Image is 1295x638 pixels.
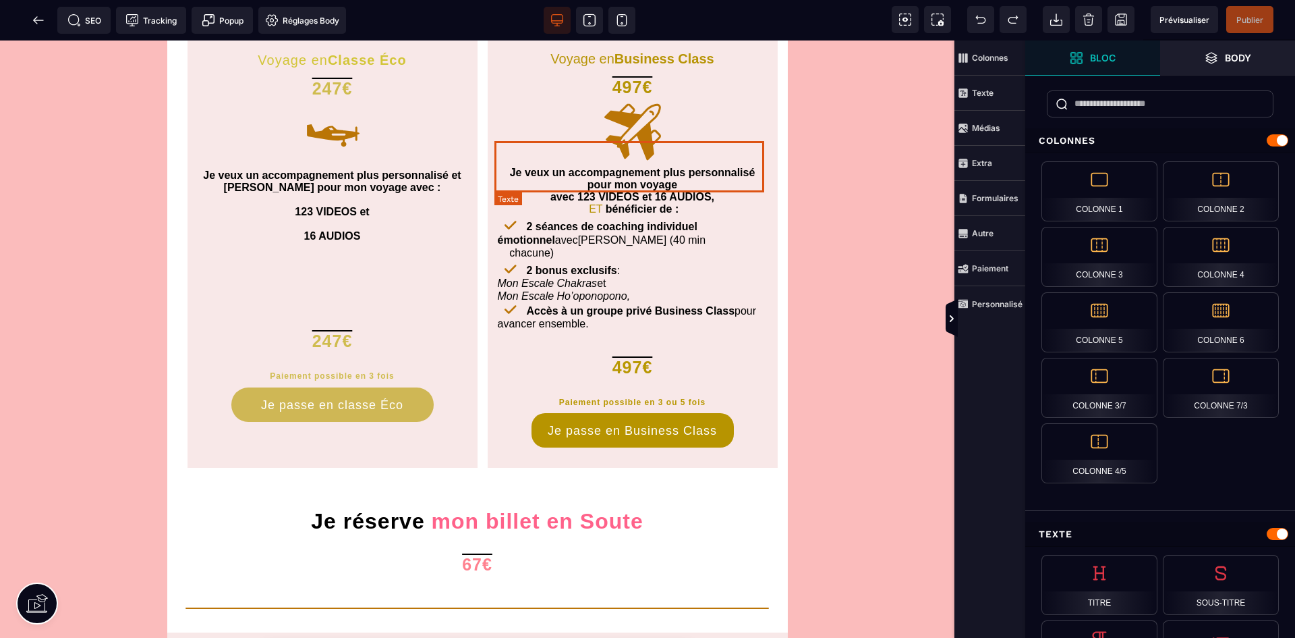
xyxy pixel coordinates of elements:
span: Favicon [258,7,346,34]
b: 16 AUDIOS [304,190,361,201]
span: Code de suivi [116,7,186,34]
b: 2 bonus exclusifs [527,224,617,236]
span: Publier [1236,15,1263,25]
b: Je veux un accompagnement plus personnalisé et [PERSON_NAME] pour mon voyage avec : 123 VIDEOS et [203,129,461,177]
strong: Personnalisé [972,299,1023,309]
div: Titre [1041,555,1157,615]
strong: Autre [972,228,994,238]
span: Créer une alerte modale [192,7,253,34]
span: Paiement [954,251,1025,286]
span: Nettoyage [1075,6,1102,33]
span: Retour [25,7,52,34]
strong: Extra [972,158,992,168]
span: Voir bureau [544,7,571,34]
button: Je passe en classe Éco [231,347,434,381]
i: Mon Escale Chakras [498,237,598,248]
button: Je passe en Business Class [531,373,734,407]
span: Capture d'écran [924,6,951,33]
div: Colonne 2 [1163,161,1279,221]
span: Afficher les vues [1025,299,1039,340]
span: avec [555,194,578,205]
span: Rétablir [1000,6,1027,33]
b: 2 séances de coaching individuel émotionnel [498,180,697,205]
span: Médias [954,111,1025,146]
div: Colonne 3 [1041,227,1157,287]
span: Ouvrir les calques [1160,41,1295,76]
span: Aperçu [1151,6,1218,33]
span: Enregistrer [1107,6,1134,33]
div: Colonne 6 [1163,292,1279,352]
i: Mon Escale Ho’oponopono, [498,250,631,261]
div: Colonne 4 [1163,227,1279,287]
div: Colonnes [1025,128,1295,153]
span: : et [498,224,631,261]
span: Voir tablette [576,7,603,34]
span: [PERSON_NAME] (40 min chacune) [498,194,763,218]
span: Réglages Body [265,14,339,27]
span: Tracking [125,14,177,27]
span: Texte [954,76,1025,111]
span: pour avancer ensemble. [498,265,757,289]
strong: Texte [972,88,994,98]
strong: Colonnes [972,53,1008,63]
strong: Body [1225,53,1251,63]
b: Je veux un accompagnement plus personnalisé pour mon voyage avec 123 VIDEOS et 16 AUDIOS, bénéfic... [510,126,755,174]
span: Formulaires [954,181,1025,216]
div: Texte [1025,522,1295,547]
strong: Bloc [1090,53,1116,63]
span: Autre [954,216,1025,251]
span: Prévisualiser [1159,15,1209,25]
div: Colonne 3/7 [1041,358,1157,418]
img: cb7e6832efad3e898d433e88be7d3600_noun-small-plane-417645-BB7507.svg [299,60,366,126]
strong: Médias [972,123,1000,133]
div: Colonne 7/3 [1163,358,1279,418]
span: SEO [67,14,101,27]
b: Accès à un groupe privé Business Class [527,265,735,276]
span: Métadata SEO [57,7,111,34]
span: Colonnes [954,41,1025,76]
img: 5a442d4a8f656bbae5fc9cfc9ed2183a_noun-plane-8032710-BB7507.svg [600,58,665,124]
span: Importer [1043,6,1070,33]
span: Personnalisé [954,286,1025,321]
strong: Paiement [972,263,1008,273]
div: Sous-titre [1163,555,1279,615]
strong: Formulaires [972,193,1018,203]
span: Ouvrir les blocs [1025,41,1160,76]
span: Voir mobile [608,7,635,34]
div: Colonne 4/5 [1041,423,1157,483]
span: Enregistrer le contenu [1226,6,1273,33]
div: Colonne 5 [1041,292,1157,352]
div: Colonne 1 [1041,161,1157,221]
span: Défaire [967,6,994,33]
span: Voir les composants [892,6,919,33]
span: Extra [954,146,1025,181]
span: Popup [202,14,243,27]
